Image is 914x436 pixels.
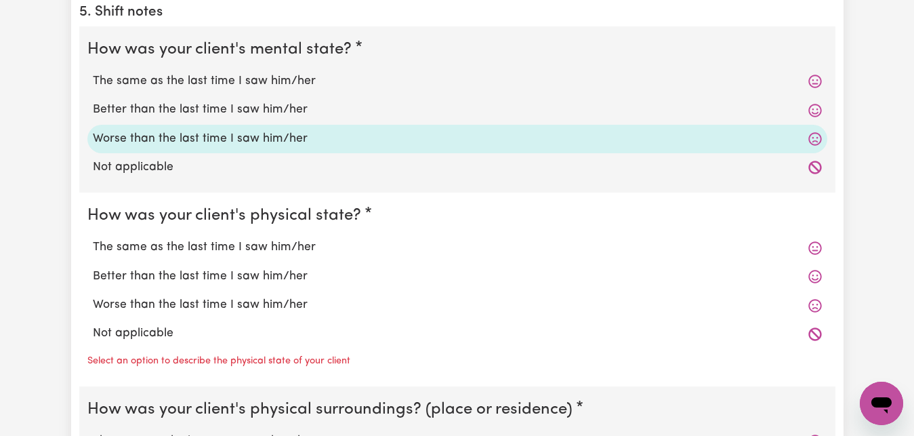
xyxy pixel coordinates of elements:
p: Select an option to describe the physical state of your client [87,354,350,369]
legend: How was your client's physical state? [87,203,367,228]
label: Better than the last time I saw him/her [93,101,822,119]
label: Better than the last time I saw him/her [93,268,822,285]
legend: How was your client's physical surroundings? (place or residence) [87,397,578,422]
label: Not applicable [93,159,822,176]
label: The same as the last time I saw him/her [93,73,822,90]
label: Not applicable [93,325,822,342]
label: The same as the last time I saw him/her [93,239,822,256]
iframe: Button to launch messaging window [860,382,903,425]
label: Worse than the last time I saw him/her [93,296,822,314]
legend: How was your client's mental state? [87,37,357,62]
h2: 5. Shift notes [79,4,835,21]
label: Worse than the last time I saw him/her [93,130,822,148]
